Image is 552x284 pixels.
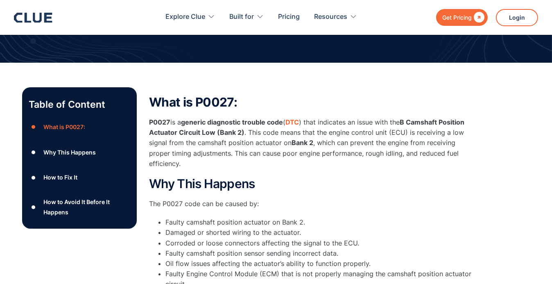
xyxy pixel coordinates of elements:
div: ● [29,121,38,133]
div: How to Avoid It Before It Happens [43,197,130,217]
h2: Why This Happens [149,177,477,191]
div: Built for [229,4,264,30]
div: Built for [229,4,254,30]
p: is a ( ) that indicates an issue with the . This code means that the engine control unit (ECU) is... [149,117,477,169]
div: ● [29,171,38,184]
div: ● [29,146,38,159]
a: Login [496,9,538,26]
a: ●Why This Happens [29,146,130,159]
p: Table of Content [29,98,130,111]
strong: Bank 2 [292,139,313,147]
li: Faulty camshaft position actuator on Bank 2. [165,217,477,227]
a: Pricing [278,4,300,30]
a: Get Pricing [436,9,488,26]
div:  [472,12,484,23]
a: ●How to Fix It [29,171,130,184]
div: What is P0027: [43,122,85,132]
li: Oil flow issues affecting the actuator’s ability to function properly. [165,259,477,269]
strong: generic diagnostic trouble code [181,118,283,126]
div: Explore Clue [165,4,215,30]
div: Why This Happens [43,147,96,157]
div: Resources [314,4,357,30]
strong: P0027 [149,118,170,126]
a: ●How to Avoid It Before It Happens [29,197,130,217]
li: Corroded or loose connectors affecting the signal to the ECU. [165,238,477,248]
div: Explore Clue [165,4,205,30]
a: ●What is P0027: [29,121,130,133]
div: Resources [314,4,347,30]
div: Get Pricing [442,12,472,23]
div: How to Fix It [43,172,77,182]
div: ● [29,201,38,213]
a: DTC [285,118,299,126]
li: Faulty camshaft position sensor sending incorrect data. [165,248,477,259]
p: The P0027 code can be caused by: [149,199,477,209]
li: Damaged or shorted wiring to the actuator. [165,227,477,238]
strong: What is P0027: [149,95,237,109]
